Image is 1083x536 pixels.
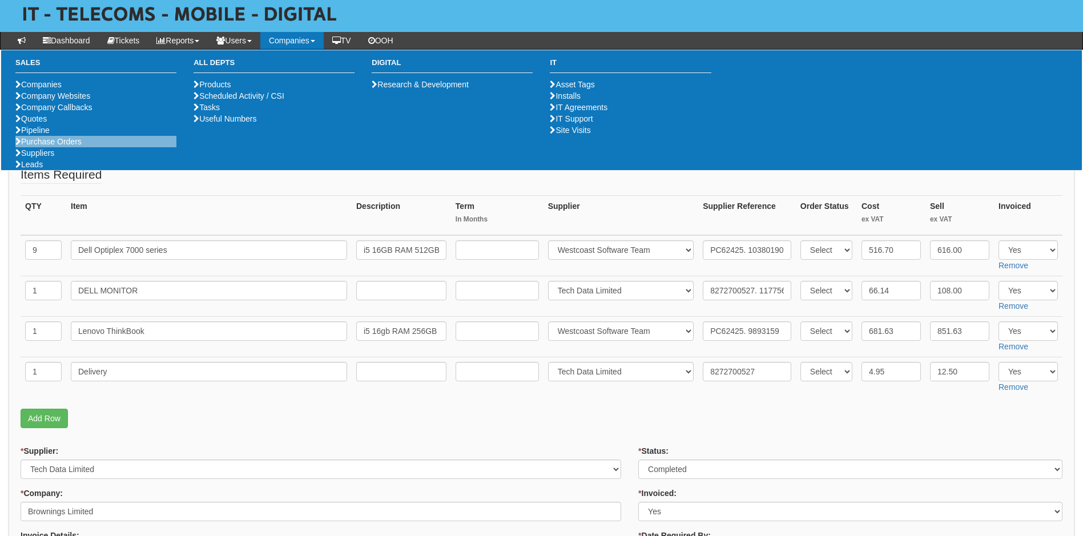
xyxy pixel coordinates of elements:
[15,148,54,158] a: Suppliers
[15,126,50,135] a: Pipeline
[372,80,469,89] a: Research & Development
[543,196,699,236] th: Supplier
[857,196,925,236] th: Cost
[456,215,539,224] small: In Months
[550,91,581,100] a: Installs
[148,32,208,49] a: Reports
[352,196,451,236] th: Description
[999,301,1028,311] a: Remove
[194,91,284,100] a: Scheduled Activity / CSI
[550,59,711,73] h3: IT
[15,59,176,73] h3: Sales
[324,32,360,49] a: TV
[15,160,43,169] a: Leads
[999,342,1028,351] a: Remove
[15,137,82,146] a: Purchase Orders
[451,196,543,236] th: Term
[194,114,256,123] a: Useful Numbers
[698,196,796,236] th: Supplier Reference
[861,215,921,224] small: ex VAT
[550,103,607,112] a: IT Agreements
[930,215,989,224] small: ex VAT
[15,91,90,100] a: Company Websites
[194,80,231,89] a: Products
[99,32,148,49] a: Tickets
[34,32,99,49] a: Dashboard
[15,103,92,112] a: Company Callbacks
[999,261,1028,270] a: Remove
[925,196,994,236] th: Sell
[21,196,66,236] th: QTY
[194,59,355,73] h3: All Depts
[15,80,62,89] a: Companies
[638,487,677,499] label: Invoiced:
[194,103,220,112] a: Tasks
[550,114,593,123] a: IT Support
[260,32,324,49] a: Companies
[550,126,590,135] a: Site Visits
[15,114,47,123] a: Quotes
[994,196,1062,236] th: Invoiced
[21,445,58,457] label: Supplier:
[21,409,68,428] a: Add Row
[796,196,857,236] th: Order Status
[372,59,533,73] h3: Digital
[21,166,102,184] legend: Items Required
[999,382,1028,392] a: Remove
[66,196,352,236] th: Item
[21,487,63,499] label: Company:
[208,32,260,49] a: Users
[550,80,594,89] a: Asset Tags
[360,32,402,49] a: OOH
[638,445,669,457] label: Status:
